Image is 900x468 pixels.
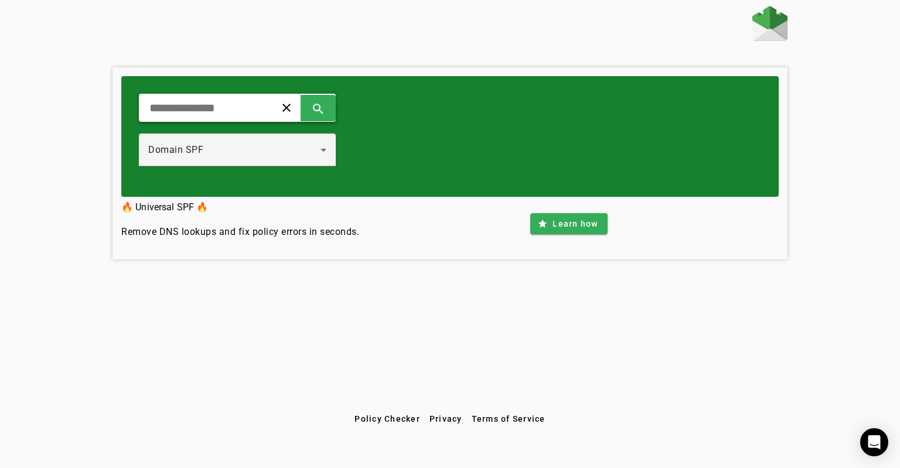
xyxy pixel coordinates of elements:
[350,408,425,429] button: Policy Checker
[530,213,607,234] button: Learn how
[429,414,462,423] span: Privacy
[121,199,359,216] h3: 🔥 Universal SPF 🔥
[752,6,787,41] img: Fraudmarc Logo
[752,6,787,44] a: Home
[472,414,546,423] span: Terms of Service
[121,225,359,239] h4: Remove DNS lookups and fix policy errors in seconds.
[553,218,598,230] span: Learn how
[148,144,203,155] span: Domain SPF
[860,428,888,456] div: Open Intercom Messenger
[425,408,467,429] button: Privacy
[467,408,550,429] button: Terms of Service
[354,414,420,423] span: Policy Checker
